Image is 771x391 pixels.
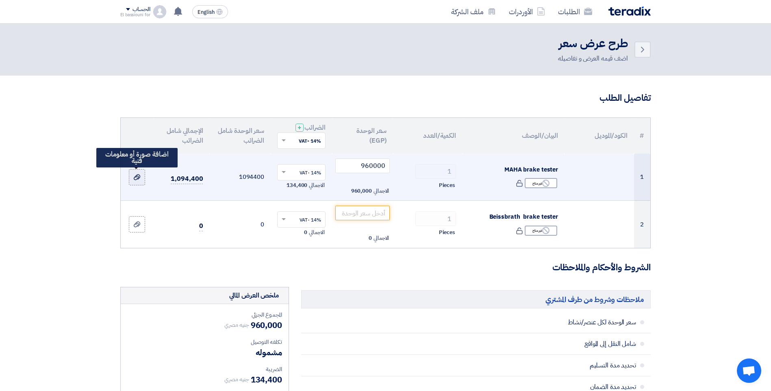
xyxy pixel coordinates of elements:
[369,383,636,391] span: تحديد مدة الضمان
[277,164,326,180] ng-select: VAT
[445,2,502,21] a: ملف الشركة
[153,5,166,18] img: profile_test.png
[351,187,372,195] span: 960,000
[127,365,282,374] div: الضريبة
[439,228,455,237] span: Pieces
[558,36,628,52] h2: طرح عرض سعر
[369,318,636,326] span: سعر الوحدة لكل عنصر/نشاط
[634,118,650,154] th: #
[304,228,307,237] span: 0
[251,319,282,331] span: 960,000
[489,212,558,221] span: Beissbrath brake tester
[634,154,650,201] td: 1
[439,181,455,189] span: Pieces
[374,187,389,195] span: الاجمالي
[737,358,761,383] div: Open chat
[224,375,249,384] span: جنيه مصري
[525,178,557,188] div: غير متاح
[198,9,215,15] span: English
[504,165,558,174] span: MAHA brake tester
[415,211,456,226] input: RFQ_STEP1.ITEMS.2.AMOUNT_TITLE
[415,164,456,179] input: RFQ_STEP1.ITEMS.2.AMOUNT_TITLE
[309,181,324,189] span: الاجمالي
[335,159,390,173] input: أدخل سعر الوحدة
[463,118,565,154] th: البيان/الوصف
[301,290,651,308] h5: ملاحظات وشروط من طرف المشتري
[271,118,332,154] th: الضرائب
[369,361,636,369] span: تحديد مدة التسليم
[209,118,271,154] th: سعر الوحدة شامل الضرائب
[251,374,282,386] span: 134,400
[277,211,326,228] ng-select: VAT
[209,154,271,201] td: 1094400
[209,201,271,248] td: 0
[96,148,178,167] div: اضافة صورة أو معلومات فنية
[199,221,203,231] span: 0
[552,2,599,21] a: الطلبات
[153,118,209,154] th: الإجمالي شامل الضرائب
[309,228,324,237] span: الاجمالي
[502,2,552,21] a: الأوردرات
[525,226,557,236] div: غير متاح
[120,92,651,104] h3: تفاصيل الطلب
[558,54,628,63] div: اضف قيمه العرض و تفاصيله
[634,201,650,248] td: 2
[127,338,282,346] div: تكلفه التوصيل
[120,261,651,274] h3: الشروط والأحكام والملاحظات
[369,340,636,348] span: شامل النقل إلى المواقع
[120,13,150,17] div: El bassiouni for
[192,5,228,18] button: English
[256,346,282,358] span: مشموله
[287,181,307,189] span: 134,400
[335,206,390,220] input: أدخل سعر الوحدة
[224,321,249,329] span: جنيه مصري
[171,174,203,184] span: 1,094,400
[608,7,651,16] img: Teradix logo
[369,234,372,242] span: 0
[565,118,634,154] th: الكود/الموديل
[298,123,302,133] span: +
[332,118,393,154] th: سعر الوحدة (EGP)
[393,118,463,154] th: الكمية/العدد
[132,6,150,13] div: الحساب
[374,234,389,242] span: الاجمالي
[229,291,279,300] div: ملخص العرض المالي
[127,311,282,319] div: المجموع الجزئي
